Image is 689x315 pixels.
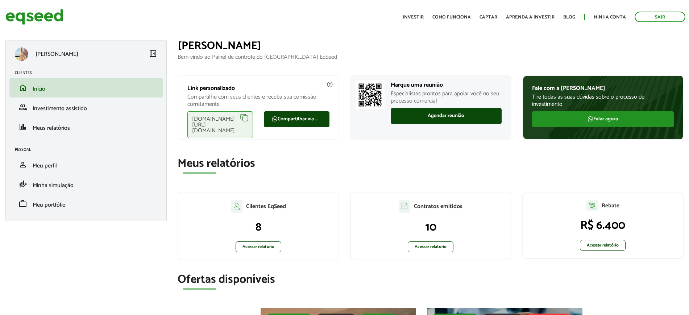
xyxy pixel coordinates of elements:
[149,49,157,58] span: left_panel_close
[15,71,163,75] h2: Clientes
[9,78,163,98] li: Início
[33,123,70,133] span: Meus relatórios
[178,273,684,286] h2: Ofertas disponíveis
[9,98,163,117] li: Investimento assistido
[178,54,684,61] p: Bem-vindo ao Painel de controle do [GEOGRAPHIC_DATA] EqSeed
[33,200,66,210] span: Meu portfólio
[356,80,385,109] img: Marcar reunião com consultor
[15,123,157,131] a: financeMeus relatórios
[18,123,27,131] span: finance
[18,103,27,112] span: group
[187,85,329,92] p: Link personalizado
[391,108,502,124] a: Agendar reunião
[178,40,684,52] h1: [PERSON_NAME]
[15,103,157,112] a: groupInvestimento assistido
[236,241,281,252] a: Acessar relatório
[532,94,674,107] p: Tire todas as suas dúvidas sobre o processo de investimento
[187,111,253,138] div: [DOMAIN_NAME][URL][DOMAIN_NAME]
[186,220,331,234] p: 8
[15,199,157,208] a: workMeu portfólio
[408,241,453,252] a: Acessar relatório
[272,116,278,122] img: FaWhatsapp.svg
[178,157,684,170] h2: Meus relatórios
[399,200,410,213] img: agent-contratos.svg
[264,111,329,127] a: Compartilhar via WhatsApp
[532,111,674,127] a: Falar agora
[33,84,45,94] span: Início
[391,90,502,104] p: Especialistas prontos para apoiar você no seu processo comercial
[635,12,685,22] a: Sair
[480,15,497,20] a: Captar
[563,15,575,20] a: Blog
[149,49,157,59] a: Colapsar menu
[432,15,471,20] a: Como funciona
[36,51,78,58] p: [PERSON_NAME]
[580,240,626,251] a: Acessar relatório
[9,174,163,194] li: Minha simulação
[231,200,242,213] img: agent-clientes.svg
[602,202,619,209] p: Rebate
[15,148,163,152] h2: Pessoal
[588,116,593,122] img: FaWhatsapp.svg
[403,15,424,20] a: Investir
[15,160,157,169] a: personMeu perfil
[18,83,27,92] span: home
[530,219,676,232] p: R$ 6.400
[33,181,74,190] span: Minha simulação
[9,194,163,214] li: Meu portfólio
[187,94,329,107] p: Compartilhe com seus clientes e receba sua comissão corretamente
[532,85,674,92] p: Fale com a [PERSON_NAME]
[18,180,27,188] span: finance_mode
[246,203,286,210] p: Clientes EqSeed
[33,104,87,113] span: Investimento assistido
[414,203,462,210] p: Contratos emitidos
[18,160,27,169] span: person
[327,81,333,88] img: agent-meulink-info2.svg
[9,117,163,137] li: Meus relatórios
[5,7,63,26] img: EqSeed
[9,155,163,174] li: Meu perfil
[594,15,626,20] a: Minha conta
[33,161,57,171] span: Meu perfil
[586,200,598,211] img: agent-relatorio.svg
[18,199,27,208] span: work
[15,83,157,92] a: homeInício
[15,180,157,188] a: finance_modeMinha simulação
[506,15,555,20] a: Aprenda a investir
[391,82,502,88] p: Marque uma reunião
[358,220,503,234] p: 10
